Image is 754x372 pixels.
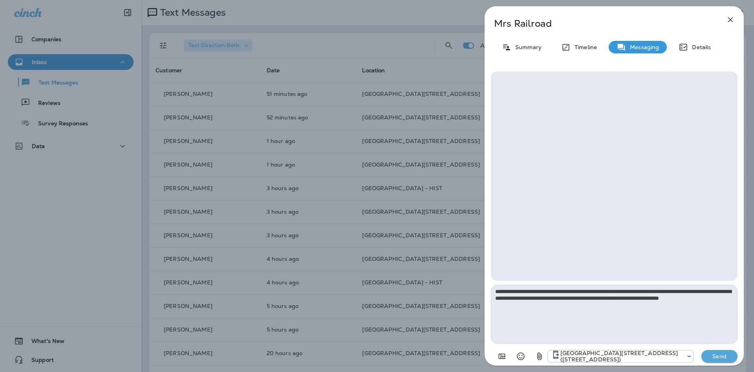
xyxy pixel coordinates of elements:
[511,44,542,50] p: Summary
[548,350,693,363] div: +1 (402) 891-8464
[701,350,738,363] button: Send
[513,348,529,364] button: Select an emoji
[494,18,708,29] p: Mrs Railroad
[703,353,736,360] p: Send
[494,348,510,364] button: Add in a premade template
[688,44,711,50] p: Details
[560,350,682,363] p: [GEOGRAPHIC_DATA][STREET_ADDRESS] ([STREET_ADDRESS])
[571,44,597,50] p: Timeline
[626,44,659,50] p: Messaging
